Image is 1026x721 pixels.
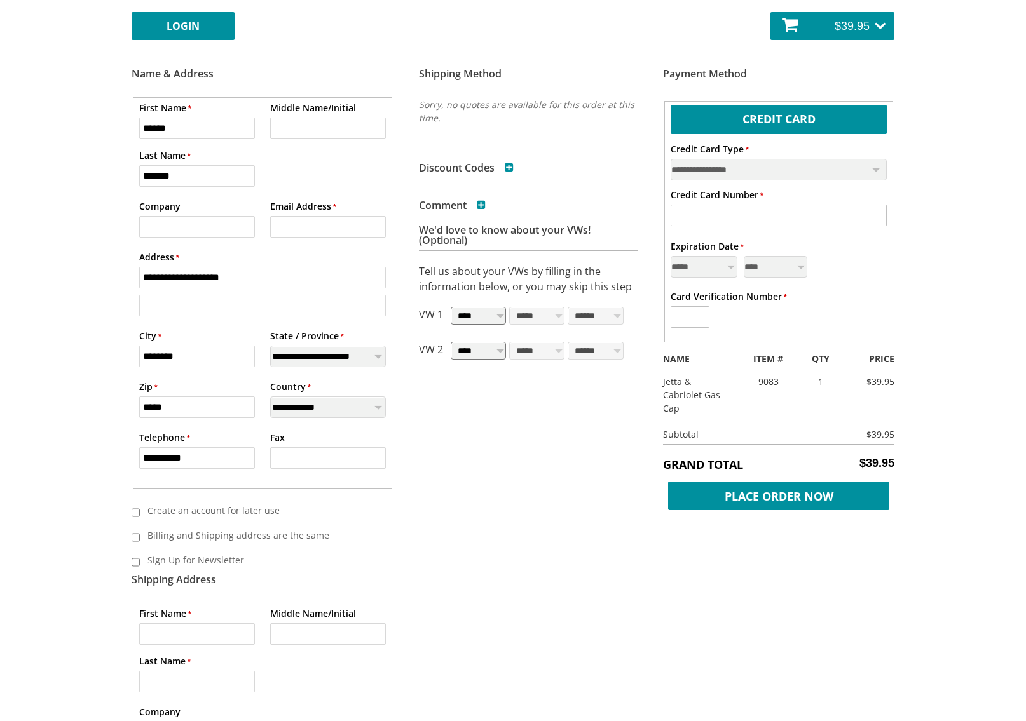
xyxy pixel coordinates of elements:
[671,290,787,303] label: Card Verification Number
[132,69,393,84] h3: Name & Address
[671,188,763,201] label: Credit Card Number
[139,101,191,114] label: First Name
[139,329,161,342] label: City
[270,607,356,620] label: Middle Name/Initial
[140,500,376,521] label: Create an account for later use
[841,352,904,365] div: PRICE
[671,105,887,131] label: Credit Card
[800,352,842,365] div: QTY
[139,199,181,213] label: Company
[419,264,638,294] p: Tell us about your VWs by filling in the information below, or you may skip this step
[419,307,443,329] p: VW 1
[140,525,376,546] label: Billing and Shipping address are the same
[270,431,285,444] label: Fax
[419,225,638,251] h3: We'd love to know about your VWs! (Optional)
[835,20,870,32] span: $39.95
[653,428,854,441] div: Subtotal
[139,250,179,264] label: Address
[419,98,638,125] p: Sorry, no quotes are available for this order at this time.
[663,457,894,472] h5: Grand Total
[270,199,336,213] label: Email Address
[139,654,191,668] label: Last Name
[663,69,894,84] h3: Payment Method
[140,549,376,570] label: Sign Up for Newsletter
[800,375,842,388] div: 1
[270,380,311,393] label: Country
[270,101,356,114] label: Middle Name/Initial
[132,12,235,40] a: LOGIN
[419,342,443,364] p: VW 2
[419,200,486,210] h3: Comment
[737,375,800,388] div: 9083
[139,380,158,393] label: Zip
[419,69,638,84] h3: Shipping Method
[663,478,894,507] button: Place Order Now
[671,142,749,156] label: Credit Card Type
[841,375,904,388] div: $39.95
[671,239,744,253] label: Expiration Date
[653,352,737,365] div: NAME
[668,482,889,510] span: Place Order Now
[854,428,894,441] div: $39.95
[270,329,344,342] label: State / Province
[139,431,190,444] label: Telephone
[139,149,191,162] label: Last Name
[139,705,181,718] label: Company
[859,457,894,470] span: $39.95
[419,163,514,173] h3: Discount Codes
[737,352,800,365] div: ITEM #
[139,607,191,620] label: First Name
[653,375,737,415] div: Jetta & Cabriolet Gas Cap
